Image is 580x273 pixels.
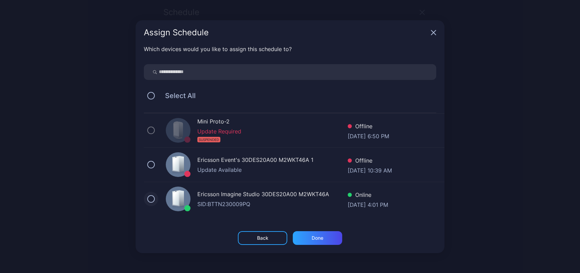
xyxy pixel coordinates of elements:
div: Update Required [197,127,348,135]
div: Back [257,235,268,241]
div: Done [312,235,323,241]
span: Select All [158,92,196,100]
div: Assign Schedule [144,28,428,37]
div: Offline [348,156,392,166]
div: Mini Proto-2 [197,117,348,127]
div: [DATE] 6:50 PM [348,132,389,139]
div: Offline [348,122,389,132]
div: SUSPENDED [197,137,220,142]
div: SID: BTTN230009PQ [197,200,348,208]
button: Done [293,231,342,245]
div: Update Available [197,166,348,174]
div: [DATE] 4:01 PM [348,201,388,207]
div: Ericsson Event's 30DES20A00 M2WKT46A 1 [197,156,348,166]
div: Ericsson Imagine Studio 30DES20A00 M2WKT46A [197,190,348,200]
div: [DATE] 10:39 AM [348,166,392,173]
div: Online [348,191,388,201]
button: Back [238,231,287,245]
div: Which devices would you like to assign this schedule to? [144,45,436,53]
